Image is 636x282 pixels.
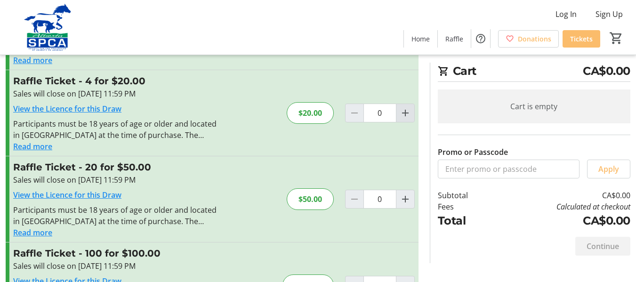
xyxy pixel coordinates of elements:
[608,30,625,47] button: Cart
[438,190,494,201] td: Subtotal
[13,227,52,238] button: Read more
[13,246,219,260] h3: Raffle Ticket - 100 for $100.00
[13,88,219,99] div: Sales will close on [DATE] 11:59 PM
[445,34,463,44] span: Raffle
[598,163,619,175] span: Apply
[411,34,430,44] span: Home
[13,204,219,227] div: Participants must be 18 years of age or older and located in [GEOGRAPHIC_DATA] at the time of pur...
[471,29,490,48] button: Help
[583,63,630,80] span: CA$0.00
[493,201,630,212] td: Calculated at checkout
[287,188,334,210] div: $50.00
[13,190,121,200] a: View the Licence for this Draw
[6,4,89,51] img: Alberta SPCA's Logo
[13,141,52,152] button: Read more
[555,8,577,20] span: Log In
[548,7,584,22] button: Log In
[438,30,471,48] a: Raffle
[493,212,630,229] td: CA$0.00
[396,190,414,208] button: Increment by one
[438,201,494,212] td: Fees
[438,212,494,229] td: Total
[493,190,630,201] td: CA$0.00
[13,55,52,66] button: Read more
[13,118,219,141] div: Participants must be 18 years of age or older and located in [GEOGRAPHIC_DATA] at the time of pur...
[498,30,559,48] a: Donations
[438,89,630,123] div: Cart is empty
[563,30,600,48] a: Tickets
[404,30,437,48] a: Home
[596,8,623,20] span: Sign Up
[287,102,334,124] div: $20.00
[13,104,121,114] a: View the Licence for this Draw
[570,34,593,44] span: Tickets
[518,34,551,44] span: Donations
[13,260,219,272] div: Sales will close on [DATE] 11:59 PM
[438,146,508,158] label: Promo or Passcode
[13,174,219,185] div: Sales will close on [DATE] 11:59 PM
[438,160,580,178] input: Enter promo or passcode
[13,160,219,174] h3: Raffle Ticket - 20 for $50.00
[396,104,414,122] button: Increment by one
[13,74,219,88] h3: Raffle Ticket - 4 for $20.00
[438,63,630,82] h2: Cart
[363,104,396,122] input: Raffle Ticket Quantity
[363,190,396,209] input: Raffle Ticket Quantity
[587,160,630,178] button: Apply
[588,7,630,22] button: Sign Up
